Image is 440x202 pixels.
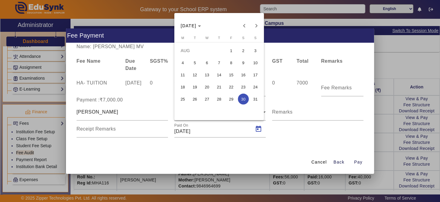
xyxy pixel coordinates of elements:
button: 11 August 2025 [177,69,189,81]
button: 4 August 2025 [177,57,189,69]
button: 26 August 2025 [189,93,201,105]
button: 19 August 2025 [189,81,201,93]
span: W [205,36,209,40]
span: 14 [214,69,225,80]
button: 16 August 2025 [237,69,249,81]
span: 1 [226,45,237,56]
button: 22 August 2025 [225,81,237,93]
span: 13 [202,69,212,80]
span: T [194,36,196,40]
span: [DATE] [181,23,196,28]
span: 21 [214,81,225,92]
span: 8 [226,57,237,68]
span: 11 [177,69,188,80]
span: 5 [189,57,200,68]
span: 27 [202,94,212,104]
span: 24 [250,81,261,92]
button: 1 August 2025 [225,45,237,57]
span: 22 [226,81,237,92]
button: 6 August 2025 [201,57,213,69]
span: 16 [238,69,249,80]
button: 2 August 2025 [237,45,249,57]
button: Next month [250,20,262,32]
button: 14 August 2025 [213,69,225,81]
span: S [242,36,244,40]
span: 26 [189,94,200,104]
button: 3 August 2025 [249,45,261,57]
span: 10 [250,57,261,68]
button: 8 August 2025 [225,57,237,69]
td: AUG [177,45,225,57]
button: Choose month and year [178,20,203,31]
span: M [181,36,184,40]
span: F [230,36,232,40]
button: 9 August 2025 [237,57,249,69]
span: 12 [189,69,200,80]
span: 3 [250,45,261,56]
button: 21 August 2025 [213,81,225,93]
span: 6 [202,57,212,68]
span: 17 [250,69,261,80]
span: 25 [177,94,188,104]
button: Previous month [238,20,250,32]
button: 28 August 2025 [213,93,225,105]
button: 7 August 2025 [213,57,225,69]
button: 17 August 2025 [249,69,261,81]
span: 31 [250,94,261,104]
button: 5 August 2025 [189,57,201,69]
span: 23 [238,81,249,92]
button: 20 August 2025 [201,81,213,93]
span: 2 [238,45,249,56]
span: 18 [177,81,188,92]
span: 9 [238,57,249,68]
span: 4 [177,57,188,68]
span: 30 [238,94,249,104]
span: 7 [214,57,225,68]
span: 15 [226,69,237,80]
button: 27 August 2025 [201,93,213,105]
button: 29 August 2025 [225,93,237,105]
span: 28 [214,94,225,104]
span: 29 [226,94,237,104]
button: 31 August 2025 [249,93,261,105]
button: 13 August 2025 [201,69,213,81]
span: 20 [202,81,212,92]
button: 15 August 2025 [225,69,237,81]
button: 25 August 2025 [177,93,189,105]
button: 23 August 2025 [237,81,249,93]
button: 24 August 2025 [249,81,261,93]
span: S [254,36,256,40]
button: 18 August 2025 [177,81,189,93]
button: 10 August 2025 [249,57,261,69]
button: 12 August 2025 [189,69,201,81]
span: T [218,36,220,40]
span: 19 [189,81,200,92]
button: 30 August 2025 [237,93,249,105]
